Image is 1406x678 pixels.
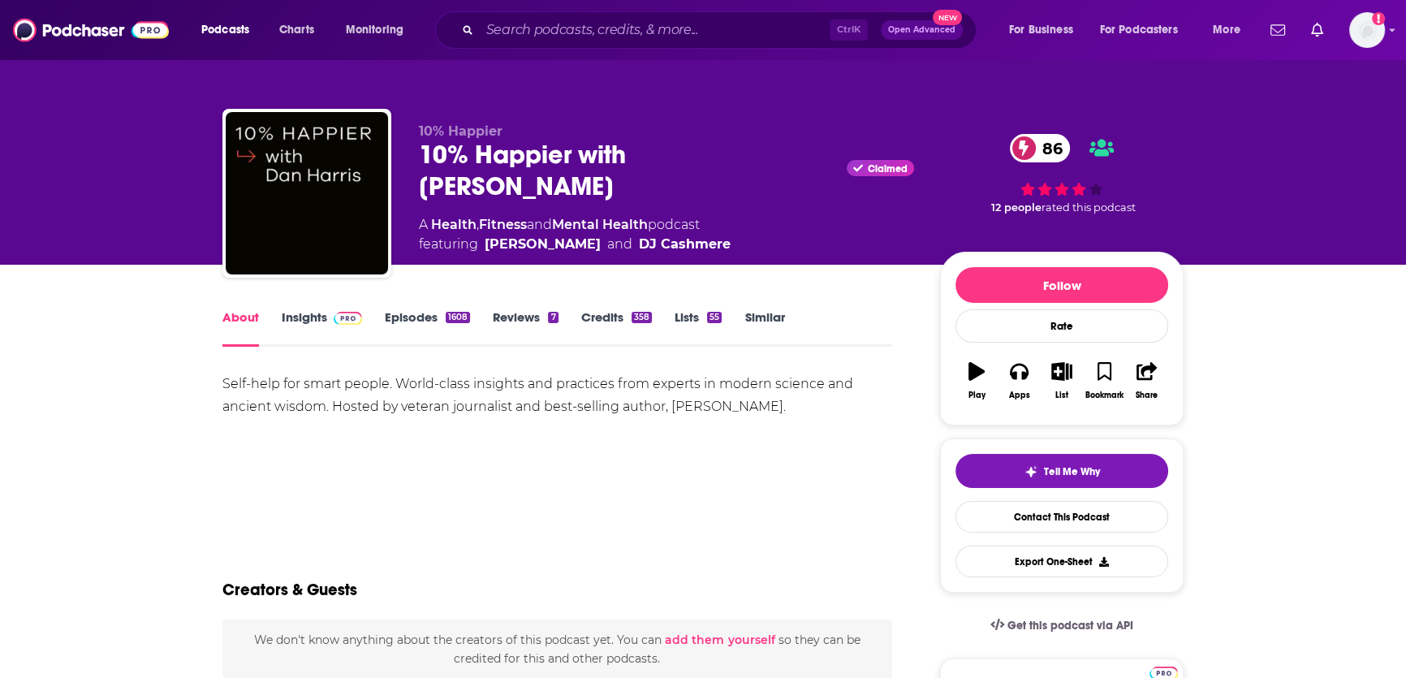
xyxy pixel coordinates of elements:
span: and [607,235,632,254]
a: Get this podcast via API [977,606,1146,646]
h2: Creators & Guests [222,580,357,600]
a: Charts [269,17,324,43]
a: Health [431,217,477,232]
a: InsightsPodchaser Pro [282,309,362,347]
span: Claimed [868,165,908,173]
span: Monitoring [346,19,403,41]
div: 358 [632,312,652,323]
div: List [1055,391,1068,400]
button: Follow [955,267,1168,303]
span: Open Advanced [888,26,955,34]
button: open menu [190,17,270,43]
div: Share [1136,391,1158,400]
button: Play [955,352,998,410]
button: tell me why sparkleTell Me Why [955,454,1168,488]
span: For Business [1009,19,1073,41]
a: Fitness [479,217,527,232]
img: tell me why sparkle [1024,465,1037,478]
span: 12 people [991,201,1042,214]
div: 1608 [446,312,470,323]
a: 86 [1010,134,1071,162]
a: DJ Cashmere [639,235,731,254]
span: For Podcasters [1100,19,1178,41]
div: 86 12 peoplerated this podcast [940,123,1184,225]
button: Show profile menu [1349,12,1385,48]
span: featuring [419,235,731,254]
a: About [222,309,259,347]
div: Apps [1009,391,1030,400]
div: 55 [707,312,722,323]
span: Charts [279,19,314,41]
img: 10% Happier with Dan Harris [226,112,388,274]
svg: Add a profile image [1372,12,1385,25]
img: Podchaser - Follow, Share and Rate Podcasts [13,15,169,45]
span: 10% Happier [419,123,502,139]
a: Show notifications dropdown [1305,16,1330,44]
div: Rate [955,309,1168,343]
button: add them yourself [665,633,774,646]
a: Reviews7 [493,309,558,347]
div: Search podcasts, credits, & more... [451,11,992,49]
div: 7 [548,312,558,323]
button: Apps [998,352,1040,410]
a: Show notifications dropdown [1264,16,1292,44]
a: Lists55 [675,309,722,347]
span: Logged in as vivianamoreno [1349,12,1385,48]
input: Search podcasts, credits, & more... [480,17,830,43]
button: open menu [334,17,425,43]
img: User Profile [1349,12,1385,48]
img: Podchaser Pro [334,312,362,325]
span: rated this podcast [1042,201,1136,214]
button: Share [1126,352,1168,410]
a: Similar [744,309,784,347]
div: A podcast [419,215,731,254]
a: Dan Harris [485,235,601,254]
button: open menu [1201,17,1261,43]
button: List [1041,352,1083,410]
div: Bookmark [1085,391,1124,400]
button: Bookmark [1083,352,1125,410]
span: 86 [1026,134,1071,162]
button: open menu [1089,17,1201,43]
button: open menu [998,17,1093,43]
span: We don't know anything about the creators of this podcast yet . You can so they can be credited f... [254,633,860,665]
span: More [1213,19,1240,41]
span: and [527,217,552,232]
a: Credits358 [581,309,652,347]
a: Episodes1608 [385,309,470,347]
span: New [933,10,962,25]
a: Contact This Podcast [955,501,1168,533]
span: Tell Me Why [1044,465,1100,478]
a: Mental Health [552,217,648,232]
div: Play [968,391,985,400]
div: Self-help for smart people. World-class insights and practices from experts in modern science and... [222,373,892,418]
span: Podcasts [201,19,249,41]
span: Get this podcast via API [1007,619,1133,633]
span: Ctrl K [830,19,868,41]
button: Export One-Sheet [955,546,1168,577]
button: Open AdvancedNew [881,20,963,40]
span: , [477,217,479,232]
